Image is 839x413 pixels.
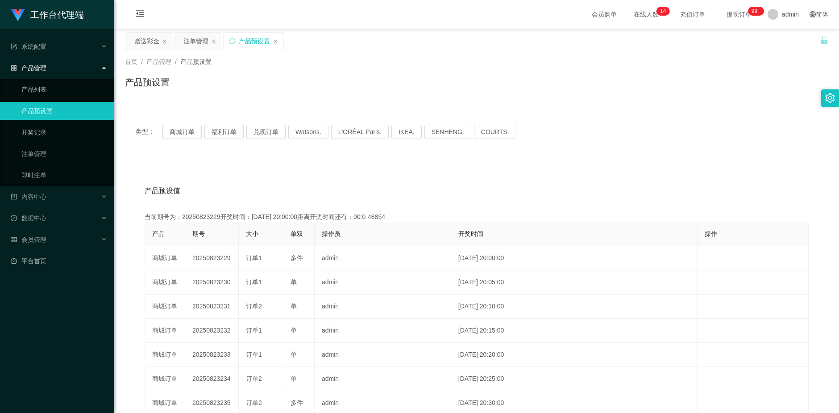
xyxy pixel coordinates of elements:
[11,65,17,71] i: 图标: appstore-o
[451,295,698,319] td: [DATE] 20:10:00
[273,39,278,44] i: 图标: close
[246,351,262,358] span: 订单1
[11,43,46,50] span: 系统配置
[291,254,303,261] span: 多件
[145,295,185,319] td: 商城订单
[820,36,828,44] i: 图标: unlock
[391,125,422,139] button: IKEA.
[21,166,107,184] a: 即时注单
[185,295,239,319] td: 20250823231
[185,246,239,270] td: 20250823229
[180,58,212,65] span: 产品预设置
[192,230,205,237] span: 期号
[322,230,341,237] span: 操作员
[315,343,451,367] td: admin
[656,7,669,16] sup: 14
[246,254,262,261] span: 订单1
[204,125,244,139] button: 福利订单
[315,319,451,343] td: admin
[315,270,451,295] td: admin
[185,319,239,343] td: 20250823232
[11,193,46,200] span: 内容中心
[246,230,258,237] span: 大小
[11,252,107,270] a: 图标: dashboard平台首页
[748,7,764,16] sup: 940
[162,125,202,139] button: 商城订单
[291,327,297,334] span: 单
[291,303,297,310] span: 单
[21,102,107,120] a: 产品预设置
[141,58,143,65] span: /
[162,39,167,44] i: 图标: close
[152,230,165,237] span: 产品
[629,11,663,17] span: 在线人数
[291,351,297,358] span: 单
[239,33,270,50] div: 产品预设置
[11,215,46,222] span: 数据中心
[125,58,137,65] span: 首页
[185,270,239,295] td: 20250823230
[21,145,107,163] a: 注单管理
[246,327,262,334] span: 订单1
[663,7,666,16] p: 4
[145,270,185,295] td: 商城订单
[451,270,698,295] td: [DATE] 20:05:00
[175,58,177,65] span: /
[136,125,162,139] span: 类型：
[288,125,328,139] button: Watsons.
[11,9,25,21] img: logo.9652507e.png
[11,215,17,221] i: 图标: check-circle-o
[145,212,809,222] div: 当前期号为：20250823229开奖时间：[DATE] 20:00:00距离开奖时间还有：00:0-48854
[315,295,451,319] td: admin
[11,236,46,243] span: 会员管理
[125,0,155,29] i: 图标: menu-fold
[246,399,262,406] span: 订单2
[30,0,84,29] h1: 工作台代理端
[291,278,297,286] span: 单
[315,246,451,270] td: admin
[291,230,303,237] span: 单双
[185,367,239,391] td: 20250823234
[676,11,710,17] span: 充值订单
[705,230,717,237] span: 操作
[185,343,239,367] td: 20250823233
[11,64,46,72] span: 产品管理
[125,76,170,89] h1: 产品预设置
[11,43,17,50] i: 图标: form
[11,11,84,18] a: 工作台代理端
[315,367,451,391] td: admin
[229,38,235,44] i: 图标: sync
[246,125,286,139] button: 兑现订单
[145,246,185,270] td: 商城订单
[458,230,483,237] span: 开奖时间
[145,185,180,196] span: 产品预设值
[810,11,816,17] i: 图标: global
[246,303,262,310] span: 订单2
[11,236,17,243] i: 图标: table
[451,319,698,343] td: [DATE] 20:15:00
[21,80,107,98] a: 产品列表
[134,33,159,50] div: 赠送彩金
[11,194,17,200] i: 图标: profile
[145,343,185,367] td: 商城订单
[451,343,698,367] td: [DATE] 20:20:00
[145,367,185,391] td: 商城订单
[146,58,171,65] span: 产品管理
[451,367,698,391] td: [DATE] 20:25:00
[246,278,262,286] span: 订单1
[145,319,185,343] td: 商城订单
[331,125,389,139] button: L'ORÉAL Paris.
[451,246,698,270] td: [DATE] 20:00:00
[474,125,516,139] button: COURTS.
[722,11,756,17] span: 提现订单
[246,375,262,382] span: 订单2
[291,399,303,406] span: 多件
[183,33,208,50] div: 注单管理
[21,123,107,141] a: 开奖记录
[825,93,835,103] i: 图标: setting
[424,125,471,139] button: SENHENG.
[211,39,216,44] i: 图标: close
[291,375,297,382] span: 单
[660,7,663,16] p: 1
